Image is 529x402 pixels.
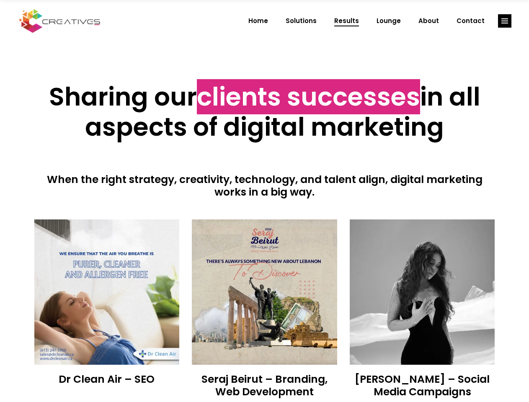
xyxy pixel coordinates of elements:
a: About [410,10,448,32]
img: Creatives | Results [350,219,495,365]
h2: Sharing our in all aspects of digital marketing [34,82,495,142]
span: Contact [457,10,485,32]
span: clients successes [197,79,420,114]
a: link [498,14,511,28]
span: About [418,10,439,32]
a: Solutions [277,10,325,32]
a: Lounge [368,10,410,32]
a: [PERSON_NAME] – Social Media Campaigns [355,372,490,399]
img: Creatives | Results [192,219,337,365]
img: Creatives | Results [34,219,180,365]
span: Results [334,10,359,32]
h4: When the right strategy, creativity, technology, and talent align, digital marketing works in a b... [34,173,495,198]
span: Home [248,10,268,32]
a: Contact [448,10,493,32]
a: Dr Clean Air – SEO [59,372,155,387]
span: Lounge [377,10,401,32]
span: Solutions [286,10,317,32]
a: Seraj Beirut – Branding, Web Development [201,372,328,399]
a: Results [325,10,368,32]
img: Creatives [18,8,102,34]
a: Home [240,10,277,32]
